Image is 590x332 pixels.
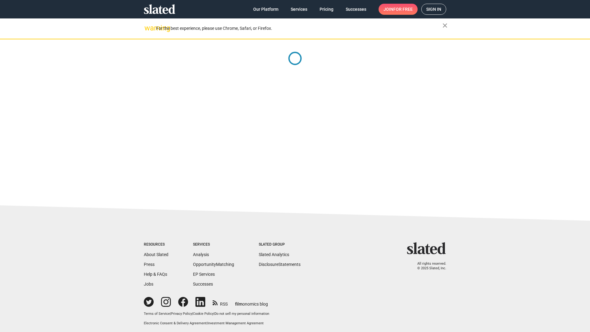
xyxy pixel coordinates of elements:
[144,312,170,316] a: Terms of Service
[421,4,446,15] a: Sign in
[193,312,214,316] a: Cookie Policy
[193,242,234,247] div: Services
[170,312,171,316] span: |
[193,272,215,277] a: EP Services
[291,4,307,15] span: Services
[259,242,301,247] div: Slated Group
[383,4,413,15] span: Join
[320,4,333,15] span: Pricing
[426,4,441,14] span: Sign in
[248,4,283,15] a: Our Platform
[144,272,167,277] a: Help & FAQs
[144,24,152,32] mat-icon: warning
[207,321,264,325] a: Investment Management Agreement
[206,321,207,325] span: |
[253,4,278,15] span: Our Platform
[144,282,153,287] a: Jobs
[156,24,442,33] div: For the best experience, please use Chrome, Safari, or Firefox.
[144,321,206,325] a: Electronic Consent & Delivery Agreement
[259,252,289,257] a: Slated Analytics
[171,312,192,316] a: Privacy Policy
[193,252,209,257] a: Analysis
[379,4,418,15] a: Joinfor free
[235,302,242,306] span: film
[144,242,168,247] div: Resources
[213,298,228,307] a: RSS
[286,4,312,15] a: Services
[214,312,269,316] button: Do not sell my personal information
[192,312,193,316] span: |
[393,4,413,15] span: for free
[341,4,371,15] a: Successes
[346,4,366,15] span: Successes
[259,262,301,267] a: DisclosureStatements
[193,282,213,287] a: Successes
[214,312,214,316] span: |
[315,4,338,15] a: Pricing
[411,262,446,271] p: All rights reserved. © 2025 Slated, Inc.
[235,296,268,307] a: filmonomics blog
[193,262,234,267] a: OpportunityMatching
[144,262,155,267] a: Press
[441,22,449,29] mat-icon: close
[144,252,168,257] a: About Slated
